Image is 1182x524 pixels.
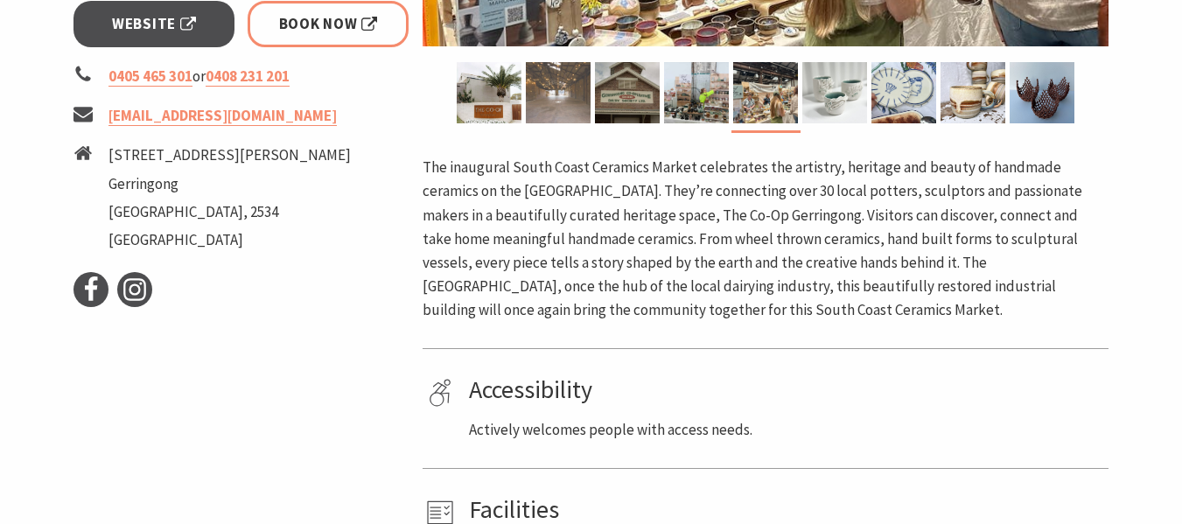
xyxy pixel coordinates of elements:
[526,62,591,123] img: Interior view of floor space of the Co-Op
[871,62,936,123] img: two plates with blue graphic design on them
[941,62,1005,123] img: a collection of stripey cups with drippy glaze
[108,172,351,196] li: Gerringong
[457,62,521,123] img: Sign says The Co-Op on a brick wall with a palm tree in the background
[469,375,1102,405] h4: Accessibility
[1010,62,1074,123] img: a collection of 3 woven clay baskets
[108,66,192,87] a: 0405 465 301
[248,1,409,47] a: Book Now
[73,1,235,47] a: Website
[108,228,351,252] li: [GEOGRAPHIC_DATA]
[108,200,351,224] li: [GEOGRAPHIC_DATA], 2534
[279,12,378,36] span: Book Now
[664,62,729,123] img: Person standing in a market stall of ceramics pointing to ceramics on a wall.
[112,12,196,36] span: Website
[108,143,351,167] li: [STREET_ADDRESS][PERSON_NAME]
[469,418,1102,442] p: Actively welcomes people with access needs.
[108,106,337,126] a: [EMAIL_ADDRESS][DOMAIN_NAME]
[423,156,1109,322] p: The inaugural South Coast Ceramics Market celebrates the artistry, heritage and beauty of handmad...
[206,66,290,87] a: 0408 231 201
[73,65,409,88] li: or
[733,62,798,123] img: People standing behind a market stall counter and other people walking in front
[802,62,867,123] img: 3 porcelain cups with ocean inspired texture
[595,62,660,123] img: Heritage sign on front of building that reads Gerringong C0-operative Dairy Society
